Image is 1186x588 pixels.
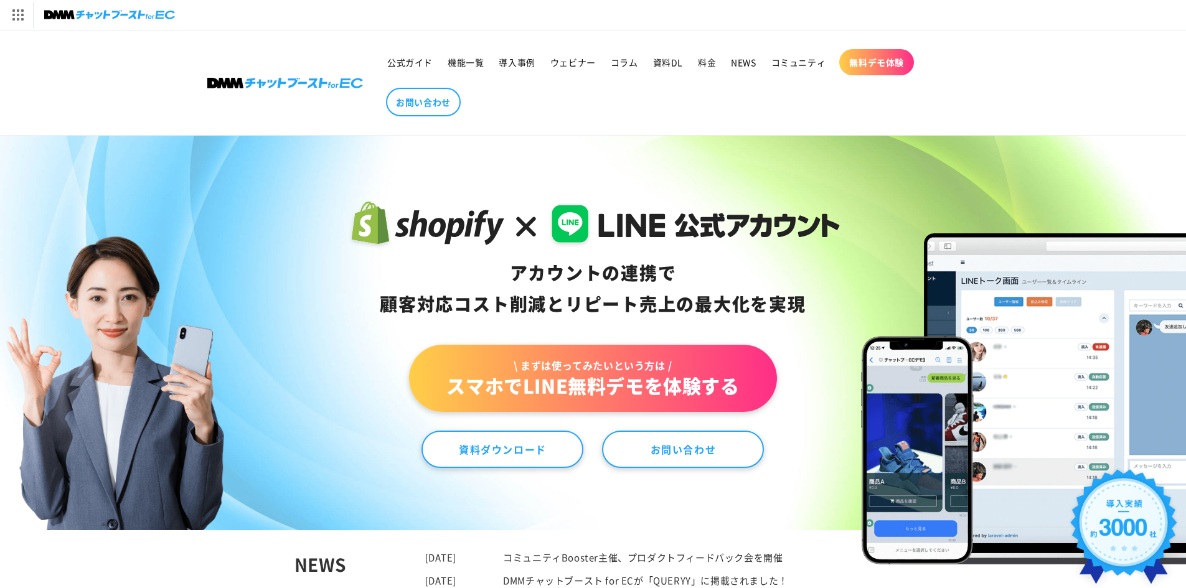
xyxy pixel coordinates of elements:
[409,345,776,412] a: \ まずは使ってみたいという方は /スマホでLINE無料デモを体験する
[611,57,638,68] span: コラム
[491,49,542,75] a: 導入事例
[396,96,451,108] span: お問い合わせ
[771,57,826,68] span: コミュニティ
[602,431,764,468] a: お問い合わせ
[503,574,788,587] a: DMMチャットブースト for ECが「QUERYY」に掲載されました！
[446,358,739,372] span: \ まずは使ってみたいという方は /
[44,6,175,24] img: チャットブーストforEC
[849,57,904,68] span: 無料デモ体験
[425,551,457,564] time: [DATE]
[543,49,603,75] a: ウェビナー
[731,57,756,68] span: NEWS
[425,574,457,587] time: [DATE]
[698,57,716,68] span: 料金
[380,49,440,75] a: 公式ガイド
[440,49,491,75] a: 機能一覧
[603,49,646,75] a: コラム
[503,551,783,564] a: コミュニティBooster主催、プロダクトフィードバック会を開催
[646,49,690,75] a: 資料DL
[387,57,433,68] span: 公式ガイド
[421,431,583,468] a: 資料ダウンロード
[346,258,840,320] div: アカウントの連携で 顧客対応コスト削減と リピート売上の 最大化を実現
[448,57,484,68] span: 機能一覧
[690,49,723,75] a: 料金
[839,49,914,75] a: 無料デモ体験
[499,57,535,68] span: 導入事例
[550,57,596,68] span: ウェビナー
[723,49,763,75] a: NEWS
[764,49,834,75] a: コミュニティ
[2,2,33,28] img: サービス
[386,88,461,116] a: お問い合わせ
[207,78,363,88] img: 株式会社DMM Boost
[653,57,683,68] span: 資料DL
